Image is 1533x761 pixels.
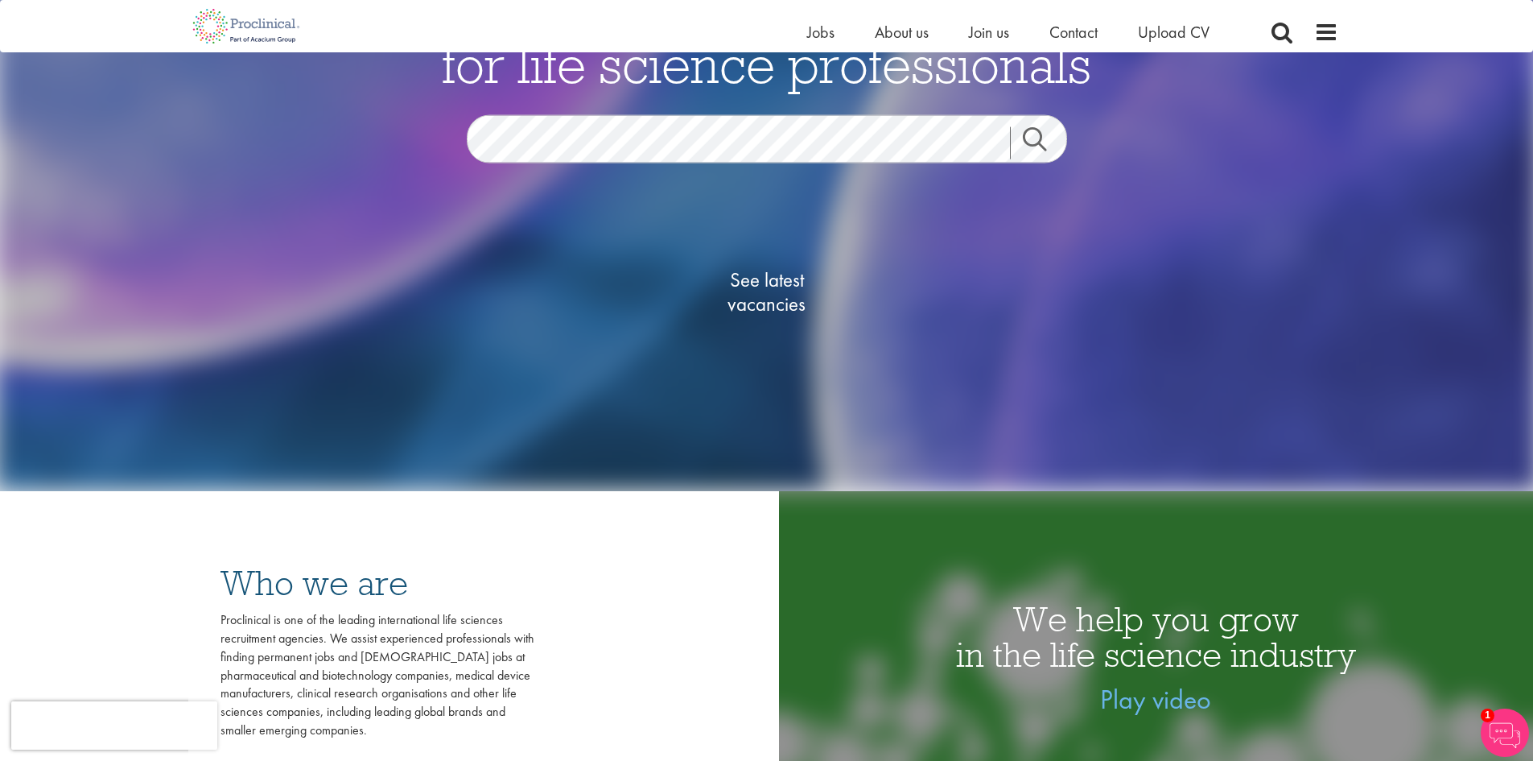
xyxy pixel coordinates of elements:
a: Play video [1100,682,1211,717]
a: Jobs [807,22,834,43]
span: 1 [1481,709,1494,722]
a: See latestvacancies [686,203,847,380]
iframe: reCAPTCHA [11,701,217,750]
a: About us [875,22,929,43]
a: Join us [969,22,1009,43]
span: See latest vacancies [686,267,847,316]
div: Proclinical is one of the leading international life sciences recruitment agencies. We assist exp... [220,611,534,740]
a: Upload CV [1138,22,1210,43]
a: Job search submit button [1010,126,1079,159]
a: Contact [1049,22,1098,43]
h3: Who we are [220,565,534,601]
img: Chatbot [1481,709,1529,757]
